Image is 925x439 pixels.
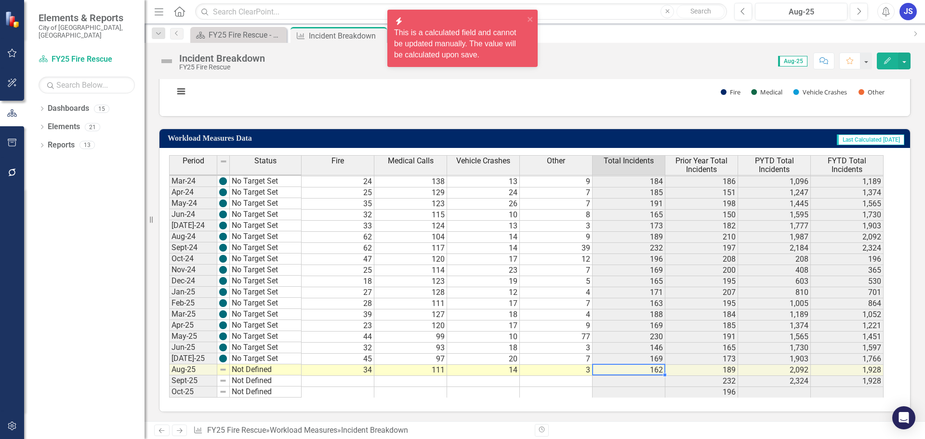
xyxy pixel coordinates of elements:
td: 25 [302,265,374,276]
button: View chart menu, Chart [174,85,188,98]
td: 117 [374,243,447,254]
td: 9 [520,176,593,187]
a: FY25 Fire Rescue [207,426,266,435]
td: 603 [738,276,811,287]
td: Not Defined [230,364,302,375]
td: 169 [593,265,665,276]
td: No Target Set [230,276,302,287]
td: 1,247 [738,187,811,199]
td: 7 [520,199,593,210]
img: B83JnUHI7fcUAAAAJXRFWHRkYXRlOmNyZWF0ZQAyMDIzLTA3LTEyVDE1OjMwOjAyKzAwOjAw8YGLlAAAACV0RVh0ZGF0ZTptb... [219,177,227,185]
a: Workload Measures [270,426,337,435]
td: 189 [665,365,738,376]
button: Search [676,5,725,18]
td: 20 [447,354,520,365]
td: 19 [447,276,520,287]
td: 77 [520,332,593,343]
div: Incident Breakdown [309,30,384,42]
td: 13 [447,176,520,187]
td: 115 [374,210,447,221]
td: 26 [447,199,520,210]
td: 189 [593,232,665,243]
span: PYTD Total Incidents [740,157,808,173]
span: Aug-25 [778,56,807,67]
td: Apr-25 [169,320,217,331]
span: Prior Year Total Incidents [667,157,736,173]
div: Incident Breakdown [179,53,265,64]
a: Dashboards [48,103,89,114]
td: 184 [593,176,665,187]
td: 24 [302,176,374,187]
td: [DATE]-24 [169,220,217,231]
td: 1,451 [811,332,884,343]
span: Period [183,157,204,165]
td: 114 [374,265,447,276]
td: 124 [374,221,447,232]
td: 701 [811,287,884,298]
img: B83JnUHI7fcUAAAAJXRFWHRkYXRlOmNyZWF0ZQAyMDIzLTA3LTEyVDE1OjMwOjAyKzAwOjAw8YGLlAAAACV0RVh0ZGF0ZTptb... [219,310,227,318]
td: No Target Set [230,309,302,320]
img: B83JnUHI7fcUAAAAJXRFWHRkYXRlOmNyZWF0ZQAyMDIzLTA3LTEyVDE1OjMwOjAyKzAwOjAw8YGLlAAAACV0RVh0ZGF0ZTptb... [219,277,227,285]
td: 33 [302,221,374,232]
td: 23 [302,320,374,332]
td: 146 [593,343,665,354]
td: No Target Set [230,265,302,276]
td: 14 [447,243,520,254]
td: No Target Set [230,320,302,331]
td: 195 [665,298,738,309]
td: Jun-25 [169,342,217,353]
div: Aug-25 [758,6,844,18]
td: 191 [593,199,665,210]
button: Show Vehicle Crashes [793,88,847,96]
td: 93 [374,343,447,354]
td: 4 [520,287,593,298]
td: 1,987 [738,232,811,243]
input: Search ClearPoint... [195,3,727,20]
td: 138 [374,176,447,187]
img: 8DAGhfEEPCf229AAAAAElFTkSuQmCC [219,388,227,396]
td: No Target Set [230,209,302,220]
td: No Target Set [230,298,302,309]
td: 1,730 [738,343,811,354]
td: 182 [665,221,738,232]
td: 365 [811,265,884,276]
td: 151 [665,187,738,199]
td: 120 [374,254,447,265]
td: 1,445 [738,199,811,210]
span: Search [690,7,711,15]
span: FYTD Total Incidents [813,157,881,173]
td: 45 [302,354,374,365]
td: 150 [665,210,738,221]
a: Elements [48,121,80,133]
td: 9 [520,232,593,243]
td: 123 [374,276,447,287]
td: 195 [665,276,738,287]
td: 18 [447,309,520,320]
small: City of [GEOGRAPHIC_DATA], [GEOGRAPHIC_DATA] [39,24,135,40]
td: 111 [374,298,447,309]
td: 200 [665,265,738,276]
td: 7 [520,354,593,365]
td: 1,730 [811,210,884,221]
img: Not Defined [159,53,174,69]
td: No Target Set [230,331,302,342]
td: 864 [811,298,884,309]
td: 17 [447,254,520,265]
td: 17 [447,320,520,332]
td: 99 [374,332,447,343]
td: 14 [447,232,520,243]
td: Mar-25 [169,309,217,320]
td: No Target Set [230,231,302,242]
td: Jan-25 [169,287,217,298]
img: 8DAGhfEEPCf229AAAAAElFTkSuQmCC [219,366,227,373]
td: Not Defined [230,386,302,398]
img: B83JnUHI7fcUAAAAJXRFWHRkYXRlOmNyZWF0ZQAyMDIzLTA3LTEyVDE1OjMwOjAyKzAwOjAw8YGLlAAAACV0RVh0ZGF0ZTptb... [219,244,227,252]
td: 10 [447,332,520,343]
td: 1,903 [811,221,884,232]
div: 13 [79,141,95,149]
td: 3 [520,343,593,354]
td: 210 [665,232,738,243]
img: B83JnUHI7fcUAAAAJXRFWHRkYXRlOmNyZWF0ZQAyMDIzLTA3LTEyVDE1OjMwOjAyKzAwOjAw8YGLlAAAACV0RVh0ZGF0ZTptb... [219,200,227,207]
td: 173 [665,354,738,365]
td: 171 [593,287,665,298]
